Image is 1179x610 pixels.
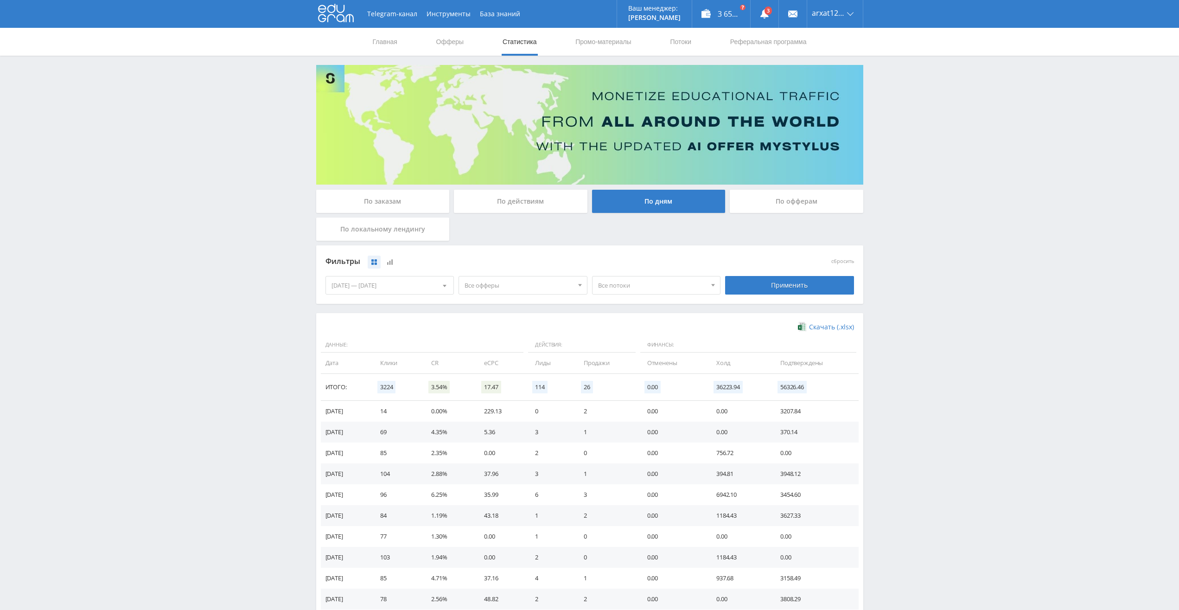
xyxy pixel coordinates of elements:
td: 0.00 [638,443,707,463]
td: 756.72 [707,443,771,463]
div: Применить [725,276,854,295]
td: 1 [574,568,638,589]
td: 0.00 [638,401,707,422]
td: 1 [526,526,574,547]
span: 0.00 [644,381,661,393]
td: 0.00 [638,526,707,547]
td: Отменены [638,353,707,373]
td: 3 [574,484,638,505]
td: 2.35% [422,443,475,463]
td: 0.00 [771,547,859,568]
td: 1184.43 [707,547,771,568]
td: 1.30% [422,526,475,547]
div: По локальному лендингу [316,218,450,241]
div: По действиям [454,190,587,213]
td: 0 [574,443,638,463]
a: Главная [372,28,398,56]
td: Подтверждены [771,353,859,373]
a: Скачать (.xlsx) [798,322,854,332]
td: 4 [526,568,574,589]
td: 6.25% [422,484,475,505]
td: 6 [526,484,574,505]
td: [DATE] [321,505,371,526]
button: сбросить [831,258,854,264]
div: [DATE] — [DATE] [326,276,454,294]
td: 77 [371,526,422,547]
td: Холд [707,353,771,373]
span: Финансы: [640,337,856,353]
td: 0 [574,547,638,568]
td: [DATE] [321,463,371,484]
a: Статистика [502,28,538,56]
td: 3627.33 [771,505,859,526]
td: 3 [526,422,574,443]
span: Скачать (.xlsx) [809,323,854,331]
td: 0.00 [475,547,526,568]
td: 0 [574,526,638,547]
td: 2 [526,443,574,463]
div: Фильтры [325,255,721,269]
td: 370.14 [771,422,859,443]
td: 2 [526,589,574,610]
p: Ваш менеджер: [628,5,681,12]
td: 1 [574,422,638,443]
td: 0.00% [422,401,475,422]
span: 114 [532,381,548,393]
td: 103 [371,547,422,568]
td: 0.00 [707,526,771,547]
td: 0.00 [771,443,859,463]
td: 0.00 [638,568,707,589]
td: [DATE] [321,589,371,610]
span: Действия: [528,337,635,353]
td: 3207.84 [771,401,859,422]
td: 69 [371,422,422,443]
img: xlsx [798,322,806,331]
span: Данные: [321,337,524,353]
td: 0.00 [638,547,707,568]
div: По заказам [316,190,450,213]
td: [DATE] [321,422,371,443]
td: 0.00 [638,422,707,443]
td: 48.82 [475,589,526,610]
td: 0.00 [475,443,526,463]
td: 3948.12 [771,463,859,484]
td: Дата [321,353,371,373]
td: Клики [371,353,422,373]
span: Все потоки [598,276,707,294]
div: По дням [592,190,726,213]
td: 3 [526,463,574,484]
td: 0 [526,401,574,422]
a: Промо-материалы [574,28,632,56]
td: 0.00 [638,484,707,505]
td: Итого: [321,374,371,401]
td: 2 [526,547,574,568]
td: 4.71% [422,568,475,589]
td: 0.00 [771,526,859,547]
p: [PERSON_NAME] [628,14,681,21]
td: 2 [574,505,638,526]
td: 84 [371,505,422,526]
td: 4.35% [422,422,475,443]
td: 2 [574,589,638,610]
a: Офферы [435,28,465,56]
td: [DATE] [321,401,371,422]
span: 3.54% [428,381,450,393]
td: 6942.10 [707,484,771,505]
span: 26 [581,381,593,393]
td: 78 [371,589,422,610]
td: CR [422,353,475,373]
td: 394.81 [707,463,771,484]
td: Лиды [526,353,574,373]
span: 36223.94 [714,381,743,393]
td: 1184.43 [707,505,771,526]
span: 56326.46 [778,381,807,393]
td: 85 [371,568,422,589]
td: 0.00 [638,589,707,610]
td: 2.56% [422,589,475,610]
td: 96 [371,484,422,505]
td: 14 [371,401,422,422]
td: 0.00 [475,526,526,547]
td: [DATE] [321,443,371,463]
td: 43.18 [475,505,526,526]
td: [DATE] [321,484,371,505]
